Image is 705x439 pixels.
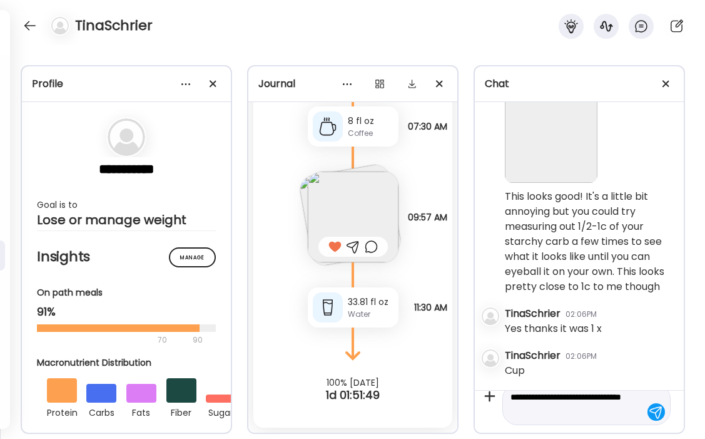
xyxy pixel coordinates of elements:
[166,403,196,420] div: fiber
[75,16,153,36] h4: TinaSchrier
[408,121,447,132] span: 07:30 AM
[505,189,674,294] div: This looks good! It's a little bit annoying but you could try measuring out 1/2-1c of your starch...
[206,403,236,420] div: sugar
[37,212,216,227] div: Lose or manage weight
[348,309,393,320] div: Water
[37,304,216,319] div: 91%
[566,309,597,320] div: 02:06PM
[566,351,597,362] div: 02:06PM
[126,403,156,420] div: fats
[485,76,674,91] div: Chat
[348,128,393,139] div: Coffee
[169,247,216,267] div: Manage
[248,388,457,403] div: 1d 01:51:49
[37,197,216,212] div: Goal is to
[258,76,447,91] div: Journal
[32,76,221,91] div: Profile
[505,363,525,378] div: Cup
[348,115,393,128] div: 8 fl oz
[308,172,398,262] img: images%2FqYSaYuBjSnO7TLvNQKbFpXLnISD3%2FObhbe1JXuaEvPc0A7JBE%2FGtsOwkpGpUJdDKrVXB8f_240
[37,356,246,369] div: Macronutrient Distribution
[505,321,602,336] div: Yes thanks it was 1 x
[348,296,393,309] div: 33.81 fl oz
[37,247,216,266] h2: Insights
[414,302,447,312] span: 11:30 AM
[86,403,116,420] div: carbs
[47,403,77,420] div: protein
[482,307,499,325] img: bg-avatar-default.svg
[482,349,499,367] img: bg-avatar-default.svg
[191,333,204,348] div: 90
[248,378,457,388] div: 100% [DATE]
[37,333,189,348] div: 70
[37,286,216,299] div: On path meals
[505,90,597,183] img: images%2FqYSaYuBjSnO7TLvNQKbFpXLnISD3%2FeaI8lXtMduBZle6IjXNh%2F5MkuKtifEvGONzo292mM_240
[408,212,447,222] span: 09:57 AM
[505,306,560,321] div: TinaSchrier
[505,348,560,363] div: TinaSchrier
[51,17,69,34] img: bg-avatar-default.svg
[108,118,145,156] img: bg-avatar-default.svg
